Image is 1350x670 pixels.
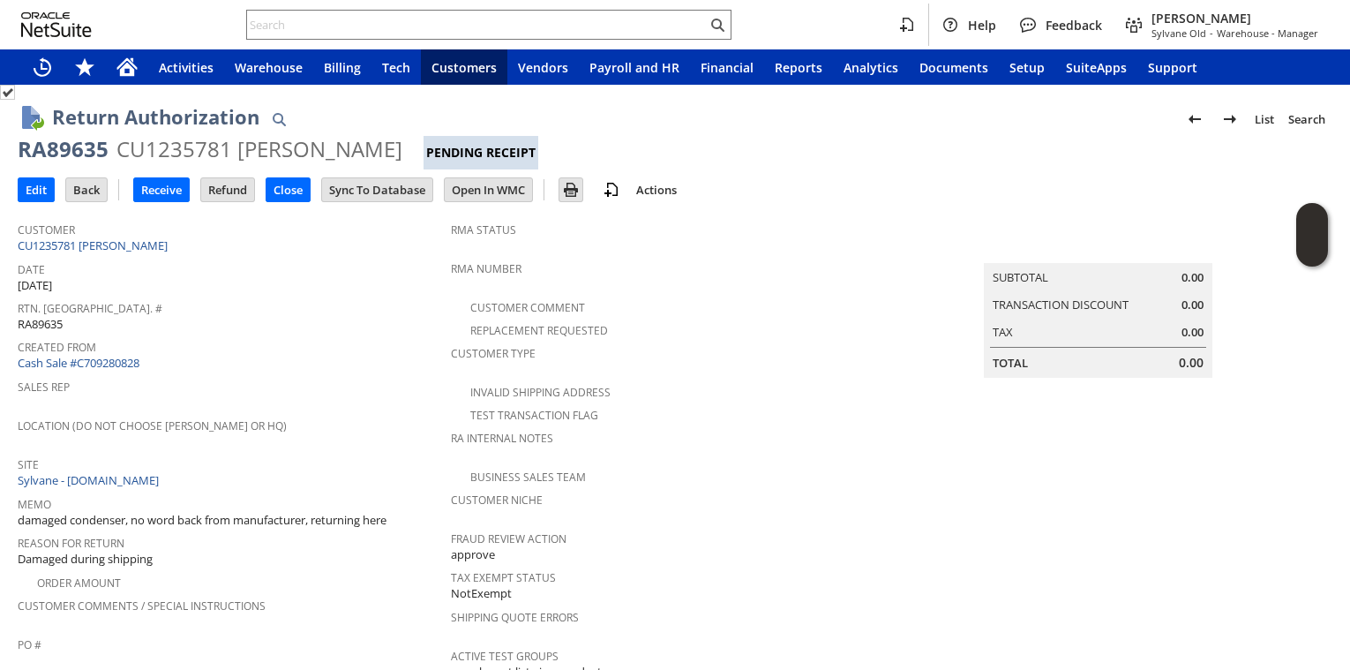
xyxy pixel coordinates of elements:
a: Memo [18,497,51,512]
a: Cash Sale #C709280828 [18,355,139,371]
a: RMA Status [451,222,516,237]
span: [PERSON_NAME] [1151,10,1318,26]
span: Financial [701,59,754,76]
a: Customer Comment [470,300,585,315]
a: Tech [371,49,421,85]
input: Refund [201,178,254,201]
a: Search [1281,105,1332,133]
a: Site [18,457,39,472]
a: Tax [993,324,1013,340]
a: SuiteApps [1055,49,1137,85]
span: Damaged during shipping [18,551,153,568]
span: Warehouse [235,59,303,76]
span: Feedback [1046,17,1102,34]
a: Fraud Review Action [451,531,566,546]
input: Back [66,178,107,201]
span: Setup [1009,59,1045,76]
a: Recent Records [21,49,64,85]
a: List [1248,105,1281,133]
svg: Search [707,14,728,35]
a: Order Amount [37,576,121,591]
span: NotExempt [451,585,512,602]
a: Actions [629,182,684,198]
input: Receive [134,178,189,201]
span: Reports [775,59,822,76]
span: Analytics [844,59,898,76]
span: Vendors [518,59,568,76]
span: 0.00 [1181,269,1204,286]
div: CU1235781 [PERSON_NAME] [116,135,402,163]
input: Sync To Database [322,178,432,201]
a: Analytics [833,49,909,85]
span: damaged condenser, no word back from manufacturer, returning here [18,512,386,529]
div: Pending Receipt [424,136,538,169]
a: Customers [421,49,507,85]
caption: Summary [984,235,1212,263]
img: Next [1219,109,1241,130]
span: Tech [382,59,410,76]
a: RA Internal Notes [451,431,553,446]
a: Total [993,355,1028,371]
a: Customer [18,222,75,237]
a: Financial [690,49,764,85]
svg: Home [116,56,138,78]
a: Replacement Requested [470,323,608,338]
svg: Shortcuts [74,56,95,78]
a: Tax Exempt Status [451,570,556,585]
a: Billing [313,49,371,85]
span: Support [1148,59,1197,76]
input: Open In WMC [445,178,532,201]
span: Help [968,17,996,34]
span: Customers [431,59,497,76]
span: RA89635 [18,316,63,333]
a: Reports [764,49,833,85]
a: Test Transaction Flag [470,408,598,423]
a: Shipping Quote Errors [451,610,579,625]
span: Documents [919,59,988,76]
a: Rtn. [GEOGRAPHIC_DATA]. # [18,301,162,316]
a: Transaction Discount [993,297,1129,312]
input: Search [247,14,707,35]
a: PO # [18,637,41,652]
input: Edit [19,178,54,201]
a: Location (Do Not Choose [PERSON_NAME] or HQ) [18,418,287,433]
a: Active Test Groups [451,649,559,664]
a: RMA Number [451,261,521,276]
h1: Return Authorization [52,102,259,132]
a: Activities [148,49,224,85]
span: approve [451,546,495,563]
iframe: Click here to launch Oracle Guided Learning Help Panel [1296,203,1328,267]
div: Shortcuts [64,49,106,85]
input: Print [559,178,582,201]
span: SuiteApps [1066,59,1127,76]
a: Date [18,262,45,277]
span: Oracle Guided Learning Widget. To move around, please hold and drag [1296,236,1328,267]
a: Invalid Shipping Address [470,385,611,400]
img: Print [560,179,581,200]
a: Business Sales Team [470,470,586,485]
a: Sales Rep [18,380,70,395]
a: Reason For Return [18,536,124,551]
span: Warehouse - Manager [1217,26,1318,40]
a: Vendors [507,49,579,85]
span: 0.00 [1181,297,1204,313]
a: Customer Niche [451,493,543,508]
a: Home [106,49,148,85]
a: Support [1137,49,1208,85]
a: Setup [999,49,1055,85]
a: Created From [18,340,96,355]
span: Activities [159,59,214,76]
svg: logo [21,12,92,37]
img: Previous [1184,109,1205,130]
img: add-record.svg [601,179,622,200]
span: 0.00 [1181,324,1204,341]
div: RA89635 [18,135,109,163]
span: - [1210,26,1213,40]
img: Quick Find [268,109,289,130]
span: Sylvane Old [1151,26,1206,40]
input: Close [266,178,310,201]
a: Sylvane - [DOMAIN_NAME] [18,472,163,488]
span: Payroll and HR [589,59,679,76]
span: Billing [324,59,361,76]
span: 0.00 [1179,354,1204,372]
